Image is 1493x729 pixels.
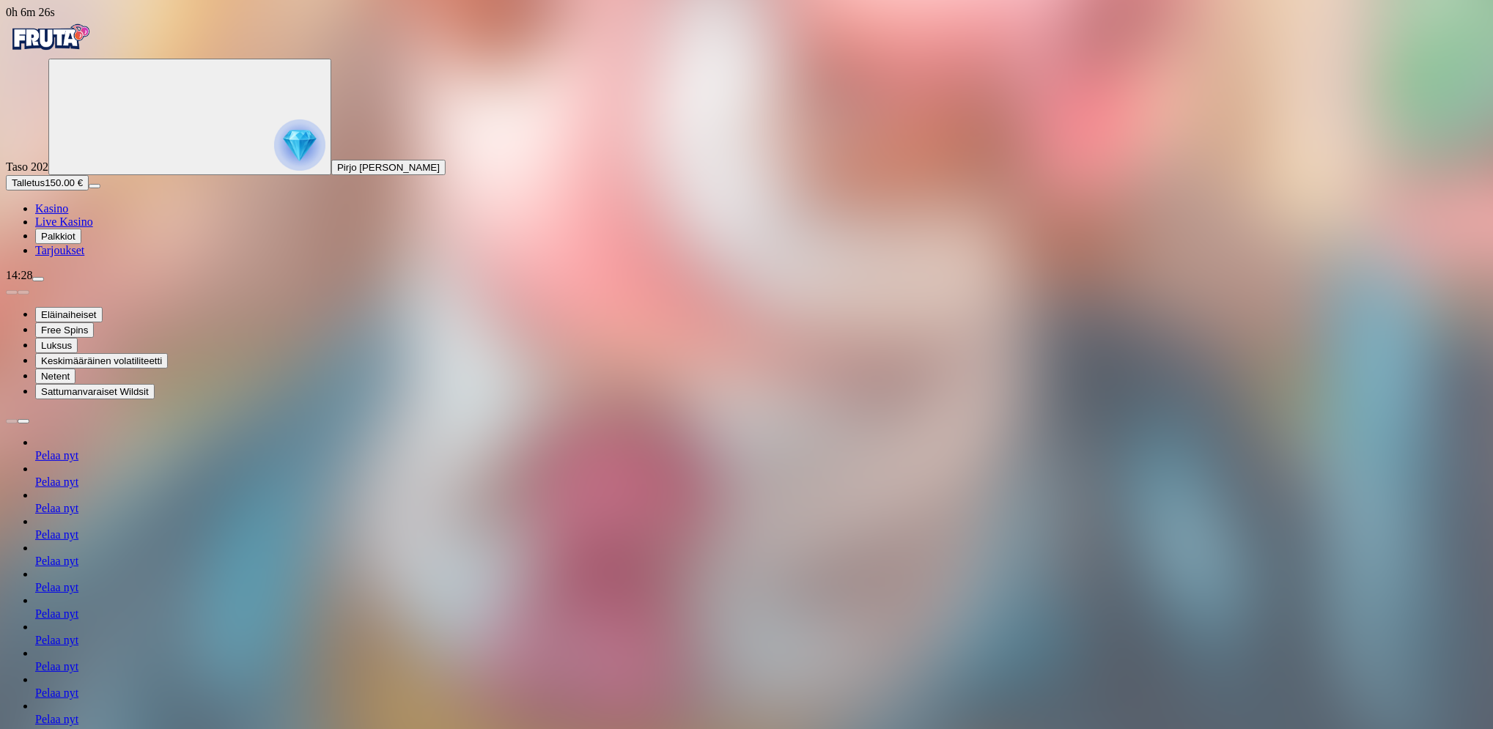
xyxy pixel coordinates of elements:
[274,119,325,171] img: reward progress
[6,419,18,423] button: prev slide
[12,177,45,188] span: Talletus
[18,290,29,295] button: next slide
[35,581,78,593] a: Pelaa nyt
[35,338,78,353] button: Luksus
[6,160,48,173] span: Taso 202
[48,59,331,175] button: reward progress
[35,555,78,567] a: Pelaa nyt
[35,244,84,256] a: Tarjoukset
[41,340,72,351] span: Luksus
[35,449,78,462] a: Pelaa nyt
[6,175,89,190] button: Talletusplus icon150.00 €
[35,660,78,673] a: Pelaa nyt
[45,177,83,188] span: 150.00 €
[35,475,78,488] a: Pelaa nyt
[35,502,78,514] a: Pelaa nyt
[32,277,44,281] button: menu
[35,607,78,620] a: Pelaa nyt
[6,269,32,281] span: 14:28
[6,290,18,295] button: prev slide
[35,322,94,338] button: Free Spins
[35,307,103,322] button: Eläinaiheiset
[6,6,55,18] span: user session time
[6,45,94,58] a: Fruta
[6,19,94,56] img: Fruta
[41,309,97,320] span: Eläinaiheiset
[35,353,168,369] button: Keskimääräinen volatiliteetti
[6,202,1487,257] nav: Main menu
[35,202,68,215] a: Kasino
[35,229,81,244] button: Palkkiot
[35,713,78,725] a: Pelaa nyt
[35,384,155,399] button: Sattumanvaraiset Wildsit
[35,687,78,699] a: Pelaa nyt
[41,371,70,382] span: Netent
[6,19,1487,257] nav: Primary
[41,231,75,242] span: Palkkiot
[41,355,162,366] span: Keskimääräinen volatiliteetti
[337,162,440,173] span: Pirjo [PERSON_NAME]
[35,369,75,384] button: Netent
[35,634,78,646] a: Pelaa nyt
[41,386,149,397] span: Sattumanvaraiset Wildsit
[35,528,78,541] a: Pelaa nyt
[41,325,88,336] span: Free Spins
[89,184,100,188] button: menu
[18,419,29,423] button: next slide
[331,160,446,175] button: Pirjo [PERSON_NAME]
[35,215,93,228] a: Live Kasino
